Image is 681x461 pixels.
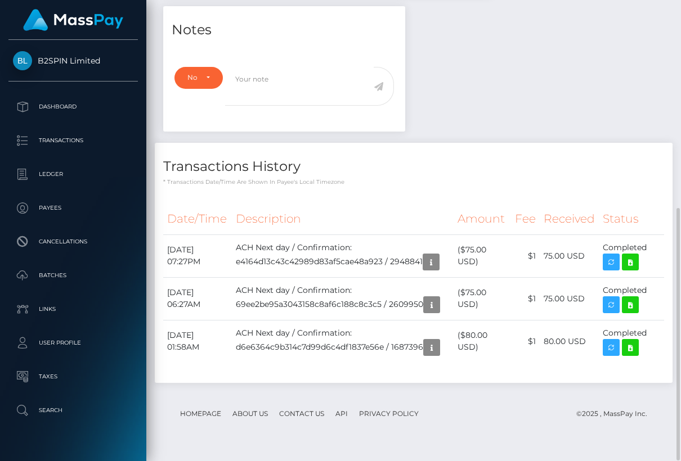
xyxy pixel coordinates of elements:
p: Batches [13,267,133,284]
div: © 2025 , MassPay Inc. [576,408,656,420]
a: Taxes [8,363,138,391]
td: ($75.00 USD) [454,277,511,320]
td: $1 [511,320,540,363]
td: ACH Next day / Confirmation: 69ee2be95a3043158c8af6c188c8c3c5 / 2609950 [232,277,454,320]
td: Completed [599,320,664,363]
a: Homepage [176,405,226,422]
td: $1 [511,277,540,320]
span: B2SPIN Limited [8,56,138,66]
a: About Us [228,405,272,422]
p: Ledger [13,166,133,183]
td: 80.00 USD [540,320,599,363]
a: User Profile [8,329,138,357]
p: * Transactions date/time are shown in payee's local timezone [163,178,664,186]
td: [DATE] 01:58AM [163,320,232,363]
p: Search [13,402,133,419]
p: User Profile [13,335,133,351]
div: Note Type [187,73,197,82]
td: [DATE] 06:27AM [163,277,232,320]
img: MassPay Logo [23,9,123,31]
a: Privacy Policy [355,405,423,422]
a: API [331,405,352,422]
th: Description [232,204,454,234]
td: $1 [511,234,540,277]
td: 75.00 USD [540,277,599,320]
td: ACH Next day / Confirmation: d6e6364c9b314c7d99d6c4df1837e56e / 1687396 [232,320,454,363]
p: Links [13,301,133,318]
th: Date/Time [163,204,232,234]
a: Links [8,295,138,323]
a: Dashboard [8,93,138,121]
a: Transactions [8,126,138,155]
a: Search [8,396,138,424]
p: Transactions [13,132,133,149]
td: [DATE] 07:27PM [163,234,232,277]
td: ACH Next day / Confirmation: e4164d13c43c42989d83af5cae48a923 / 2948841 [232,234,454,277]
td: ($75.00 USD) [454,234,511,277]
a: Cancellations [8,228,138,256]
a: Payees [8,194,138,222]
a: Contact Us [275,405,329,422]
p: Dashboard [13,98,133,115]
p: Cancellations [13,233,133,250]
p: Payees [13,200,133,216]
p: Taxes [13,368,133,385]
img: B2SPIN Limited [13,51,32,70]
button: Note Type [174,67,223,88]
th: Received [540,204,599,234]
th: Fee [511,204,540,234]
td: Completed [599,234,664,277]
th: Amount [454,204,511,234]
a: Batches [8,261,138,290]
h4: Transactions History [163,157,664,177]
td: 75.00 USD [540,234,599,277]
td: ($80.00 USD) [454,320,511,363]
h4: Notes [172,20,397,40]
a: Ledger [8,160,138,188]
td: Completed [599,277,664,320]
th: Status [599,204,664,234]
